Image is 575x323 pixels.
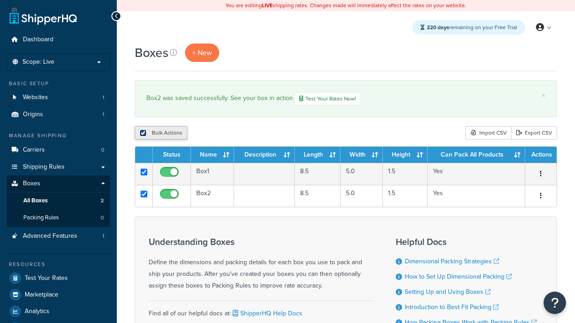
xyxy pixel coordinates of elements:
span: All Boxes [23,197,48,205]
div: Manage Shipping [7,132,110,140]
li: Advanced Features [7,228,110,244]
span: Packing Rules [23,214,59,222]
div: Resources [7,261,110,268]
th: Status [153,147,191,163]
th: Actions [525,147,557,163]
a: Analytics [7,303,110,319]
li: Origins [7,106,110,123]
span: Boxes [23,180,40,188]
td: 8.5 [295,163,341,185]
a: Test Your Rates Now! [294,92,361,105]
li: Packing Rules [7,210,110,226]
span: Carriers [23,146,45,154]
span: Dashboard [23,36,53,44]
div: Find all of our helpful docs at: [149,301,373,319]
div: Import CSV [465,126,511,140]
a: Shipping Rules [7,159,110,175]
strong: 220 days [427,23,449,31]
a: ShipperHQ Home [9,7,77,25]
a: Boxes [7,175,110,192]
span: Shipping Rules [23,163,65,171]
button: Open Resource Center [544,292,566,314]
span: Analytics [25,308,49,315]
span: 0 [101,214,104,222]
a: Export CSV [511,126,557,140]
a: Dashboard [7,31,110,48]
span: Test Your Rates [25,275,68,282]
a: Origins 1 [7,106,110,123]
span: Marketplace [25,291,58,299]
th: Height : activate to sort column ascending [383,147,428,163]
b: LIVE [262,1,273,9]
a: All Boxes 2 [7,192,110,209]
h3: Understanding Boxes [149,237,373,247]
li: All Boxes [7,192,110,209]
li: Websites [7,89,110,106]
span: 1 [102,94,104,101]
a: Introduction to Best Fit Packing [405,302,499,312]
h3: Helpful Docs [396,237,537,247]
div: Box2 was saved successfully. See your box in action [146,92,545,105]
th: Length : activate to sort column ascending [295,147,341,163]
th: Name : activate to sort column ascending [191,147,234,163]
a: Carriers 0 [7,142,110,158]
span: + New [192,48,212,58]
span: 1 [102,111,104,118]
td: Box1 [191,163,234,185]
a: Advanced Features 1 [7,228,110,244]
a: How to Set Up Dimensional Packing [405,272,512,281]
td: 1.5 [383,185,428,207]
td: 5.0 [341,163,383,185]
span: 2 [101,197,104,205]
div: Define the dimensions and packing details for each box you use to pack and ship your products. Af... [149,237,373,292]
th: Can Pack All Products : activate to sort column ascending [428,147,525,163]
h1: Boxes [135,44,168,61]
td: 1.5 [383,163,428,185]
div: Basic Setup [7,80,110,87]
span: Websites [23,94,48,101]
span: Scope: Live [22,58,54,66]
th: Description : activate to sort column ascending [234,147,295,163]
a: Marketplace [7,287,110,303]
td: Yes [428,163,525,185]
span: Advanced Features [23,232,77,240]
a: Test Your Rates [7,270,110,286]
a: + New [185,44,219,62]
li: Boxes [7,175,110,227]
a: Setting Up and Using Boxes [405,287,491,297]
a: Dimensional Packing Strategies [405,257,499,266]
a: ShipperHQ Help Docs [231,309,302,318]
a: × [542,92,545,99]
td: 5.0 [341,185,383,207]
a: Websites 1 [7,89,110,106]
li: Carriers [7,142,110,158]
span: 1 [102,232,104,240]
button: Bulk Actions [135,126,187,140]
a: Packing Rules 0 [7,210,110,226]
td: Yes [428,185,525,207]
span: 0 [101,146,104,154]
td: Box2 [191,185,234,207]
div: remaining on your Free Trial [412,20,525,35]
td: 8.5 [295,185,341,207]
th: Width : activate to sort column ascending [341,147,383,163]
span: Origins [23,111,43,118]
